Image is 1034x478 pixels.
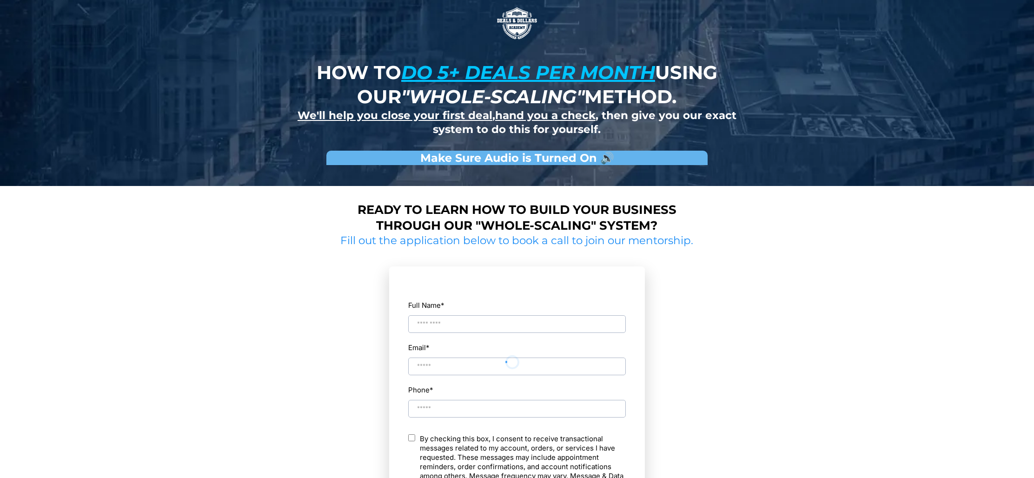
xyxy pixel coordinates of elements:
[337,234,697,248] h2: Fill out the application below to book a call to join our mentorship.
[298,109,492,122] u: We'll help you close your first deal
[408,299,626,312] label: Full Name
[420,151,614,165] strong: Make Sure Audio is Turned On 🔊
[358,202,676,233] strong: Ready to learn how to build your business through our "whole-scaling" system?
[495,109,596,122] u: hand you a check
[317,61,717,108] strong: How to using our method.
[408,384,626,396] label: Phone
[401,85,584,108] em: "whole-scaling"
[298,109,736,136] strong: , , then give you our exact system to do this for yourself.
[408,341,430,354] label: Email
[401,61,655,84] u: do 5+ deals per month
